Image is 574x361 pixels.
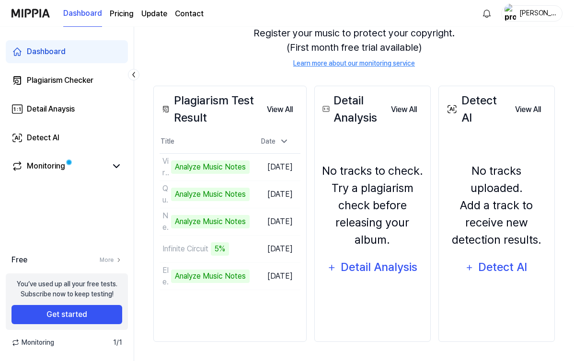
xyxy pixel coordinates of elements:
a: Contact [175,8,204,20]
td: [DATE] [250,235,300,262]
button: Detect AI [459,256,534,279]
div: No tracks uploaded. Add a track to receive new detection results. [445,162,549,248]
a: Dashboard [6,40,128,63]
div: 5% [211,242,229,256]
div: Detect AI [477,258,528,276]
button: View All [507,100,549,119]
div: Plagiarism Checker [27,75,93,86]
div: Date [257,134,293,149]
td: [DATE] [250,208,300,235]
div: Dashboard [27,46,66,57]
div: Infinite Circuit [162,243,208,255]
img: profile [505,4,516,23]
div: Neon Requiem [162,210,169,233]
button: View All [383,100,425,119]
button: Detail Analysis [321,256,424,279]
div: Detect AI [27,132,59,144]
div: Detail Analysis [340,258,418,276]
div: Detail Analysis [321,92,383,126]
a: Pricing [110,8,134,20]
a: Detect AI [6,126,128,149]
div: [PERSON_NAME] [519,8,556,18]
div: Analyze Music Notes [171,160,250,174]
td: [DATE] [250,180,300,208]
div: Virtual Uprising [162,156,169,179]
a: Plagiarism Checker [6,69,128,92]
span: Monitoring [11,338,54,348]
div: Analyze Music Notes [171,270,250,283]
div: Electric Soul [162,265,169,288]
div: No tracks to check. Try a plagiarism check before releasing your album. [321,162,425,248]
div: Detail Anaysis [27,103,75,115]
a: Detail Anaysis [6,98,128,121]
button: Get started [11,305,122,324]
td: [DATE] [250,262,300,290]
div: You’ve used up all your free tests. Subscribe now to keep testing! [17,279,117,299]
td: [DATE] [250,153,300,180]
span: 1 / 1 [113,338,122,348]
div: Analyze Music Notes [171,215,250,228]
a: More [100,256,122,264]
div: Monitoring [27,160,65,172]
img: 알림 [481,8,493,19]
button: View All [259,100,300,119]
button: profile[PERSON_NAME] [501,5,563,22]
div: Detect AI [445,92,507,126]
div: Analyze Music Notes [171,188,250,201]
span: Free [11,254,27,266]
th: Title [160,130,250,153]
a: Monitoring [11,160,107,172]
div: Quantum Drop [162,183,169,206]
a: Dashboard [63,0,102,27]
a: Update [141,8,167,20]
a: Learn more about our monitoring service [293,58,415,68]
div: Plagiarism Test Result [160,92,259,126]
